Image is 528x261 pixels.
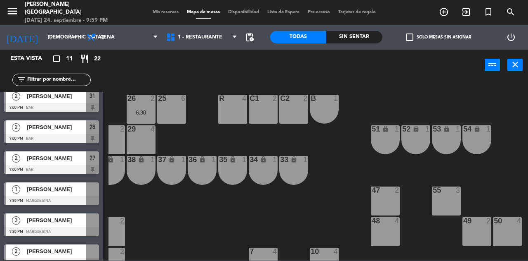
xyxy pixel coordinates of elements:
span: 28 [90,122,95,132]
span: 2 [12,92,20,101]
span: 2 [12,154,20,163]
button: close [507,59,523,71]
span: 11 [66,54,73,64]
div: 4 [517,217,522,225]
div: 4 [151,125,156,133]
span: check_box_outline_blank [406,34,413,41]
div: 4 [395,217,400,225]
div: 1 [273,156,278,163]
i: turned_in_not [483,7,493,17]
div: 2 [486,217,491,225]
div: 2 [120,217,125,225]
i: add_circle_outline [439,7,449,17]
i: lock [474,125,481,132]
span: [PERSON_NAME] [27,123,86,132]
div: 2 [120,125,125,133]
span: 31 [90,91,95,101]
div: [PERSON_NAME][GEOGRAPHIC_DATA] [25,0,126,17]
div: 2 [151,95,156,102]
div: 3 [456,187,461,194]
span: [PERSON_NAME] [27,185,86,194]
div: [DATE] 24. septiembre - 9:59 PM [25,17,126,25]
div: 1 [212,156,217,163]
span: Pre-acceso [304,10,334,14]
label: Solo mesas sin asignar [406,34,471,41]
i: close [510,60,520,69]
span: 27 [90,153,95,163]
i: menu [6,5,19,17]
button: menu [6,5,19,20]
i: power_input [488,60,497,69]
span: [PERSON_NAME] [27,92,86,101]
div: 1 [181,156,186,163]
i: arrow_drop_down [71,32,80,42]
span: 2 [12,247,20,256]
i: crop_square [52,54,61,64]
div: R [219,95,219,102]
input: Filtrar por nombre... [26,75,90,84]
div: 53 [433,125,433,133]
span: [PERSON_NAME] [27,154,86,163]
div: 55 [433,187,433,194]
div: C2 [280,95,280,102]
span: Mis reservas [148,10,183,14]
div: 1 [151,156,156,163]
i: lock [290,156,297,163]
div: 1 [486,125,491,133]
div: 6:30 [127,110,156,115]
div: 1 [242,156,247,163]
div: 1 [425,125,430,133]
i: search [506,7,516,17]
i: restaurant [80,54,90,64]
div: 6 [181,95,186,102]
span: [PERSON_NAME] [27,247,86,256]
div: Todas [270,31,326,43]
div: 1 [456,125,461,133]
i: lock [382,125,389,132]
div: Esta vista [4,54,59,64]
div: Sin sentar [326,31,382,43]
span: [PERSON_NAME] [27,216,86,225]
div: 1 [303,156,308,163]
i: lock [229,156,236,163]
span: Mapa de mesas [183,10,224,14]
div: 50 [494,217,494,225]
div: 2 [120,248,125,255]
div: 4 [334,248,339,255]
span: Cena [100,34,115,40]
div: 2 [273,95,278,102]
div: 4 [242,95,247,102]
div: 2 [303,95,308,102]
button: power_input [485,59,500,71]
div: 4 [273,248,278,255]
span: 1 [12,185,20,194]
span: pending_actions [245,32,255,42]
div: 1 [334,95,339,102]
div: 1 [120,156,125,163]
span: 22 [94,54,101,64]
i: filter_list [16,75,26,85]
div: 25 [158,95,158,102]
i: lock [443,125,450,132]
i: lock [107,156,114,163]
i: lock [412,125,420,132]
i: lock [199,156,206,163]
i: lock [260,156,267,163]
span: Disponibilidad [224,10,263,14]
i: power_settings_new [506,32,516,42]
span: 3 [12,216,20,225]
span: Tarjetas de regalo [334,10,380,14]
i: exit_to_app [461,7,471,17]
span: 1 - Restaurante [178,34,222,40]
